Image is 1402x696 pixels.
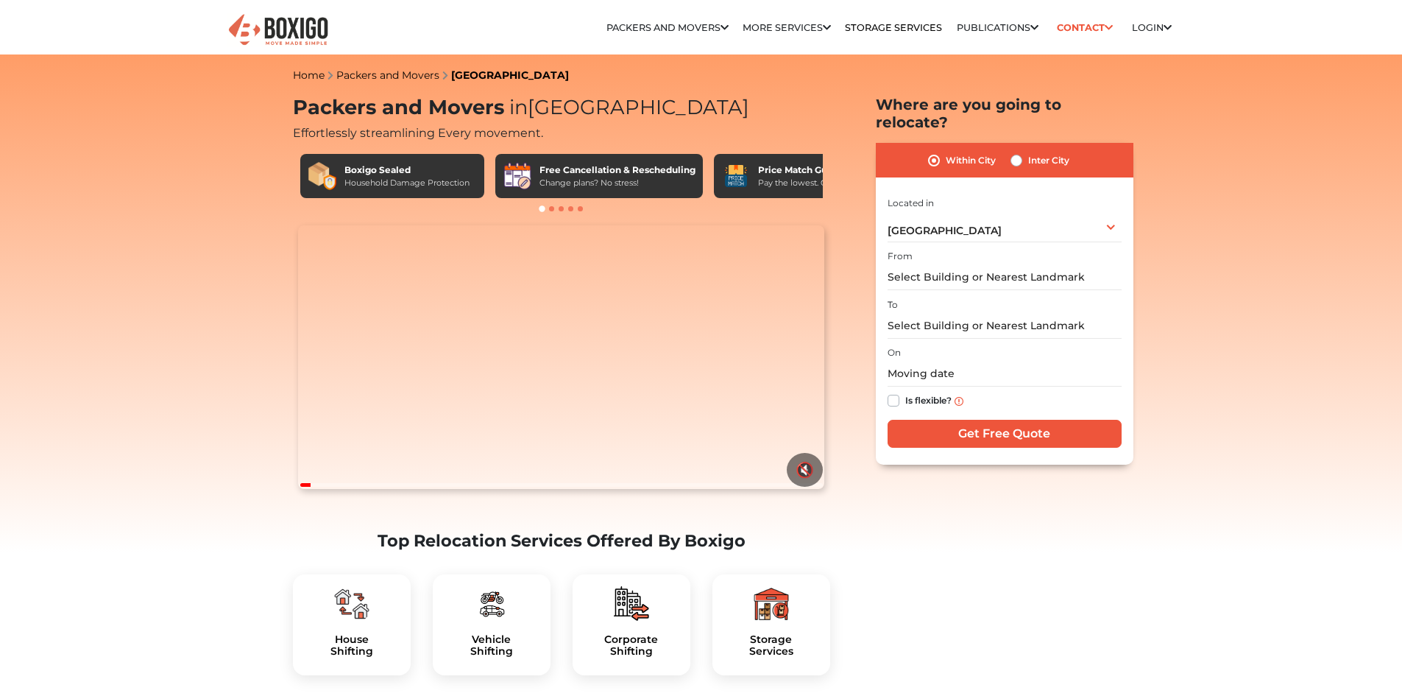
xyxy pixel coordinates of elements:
a: Packers and Movers [606,22,729,33]
a: Publications [957,22,1038,33]
a: Home [293,68,325,82]
h5: House Shifting [305,633,399,658]
a: [GEOGRAPHIC_DATA] [451,68,569,82]
img: Price Match Guarantee [721,161,751,191]
h5: Storage Services [724,633,818,658]
div: Pay the lowest. Guaranteed! [758,177,870,189]
a: Packers and Movers [336,68,439,82]
div: Change plans? No stress! [539,177,695,189]
label: Located in [888,197,934,210]
label: On [888,346,901,359]
div: Household Damage Protection [344,177,470,189]
label: From [888,250,913,263]
div: Price Match Guarantee [758,164,870,177]
span: in [509,95,528,119]
label: To [888,298,898,312]
img: Boxigo Sealed [308,161,337,191]
h5: Vehicle Shifting [445,633,539,658]
input: Get Free Quote [888,420,1122,448]
img: boxigo_packers_and_movers_plan [614,586,649,622]
a: VehicleShifting [445,633,539,658]
h5: Corporate Shifting [584,633,679,658]
a: Contact [1052,16,1118,39]
label: Inter City [1028,152,1069,169]
a: More services [743,22,831,33]
span: Effortlessly streamlining Every movement. [293,126,543,140]
h2: Top Relocation Services Offered By Boxigo [293,531,830,551]
a: StorageServices [724,633,818,658]
span: [GEOGRAPHIC_DATA] [504,95,749,119]
div: Free Cancellation & Rescheduling [539,164,695,177]
img: boxigo_packers_and_movers_plan [474,586,509,622]
img: Free Cancellation & Rescheduling [503,161,532,191]
div: Boxigo Sealed [344,164,470,177]
button: 🔇 [787,453,823,487]
input: Select Building or Nearest Landmark [888,264,1122,290]
img: boxigo_packers_and_movers_plan [334,586,369,622]
a: CorporateShifting [584,633,679,658]
input: Select Building or Nearest Landmark [888,313,1122,339]
img: info [955,397,963,406]
a: Storage Services [845,22,942,33]
label: Is flexible? [905,392,952,407]
label: Within City [946,152,996,169]
video: Your browser does not support the video tag. [298,225,824,489]
img: boxigo_packers_and_movers_plan [754,586,789,622]
h1: Packers and Movers [293,96,830,120]
a: Login [1132,22,1172,33]
a: HouseShifting [305,633,399,658]
img: Boxigo [227,13,330,49]
h2: Where are you going to relocate? [876,96,1133,131]
span: [GEOGRAPHIC_DATA] [888,224,1002,237]
input: Moving date [888,361,1122,387]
